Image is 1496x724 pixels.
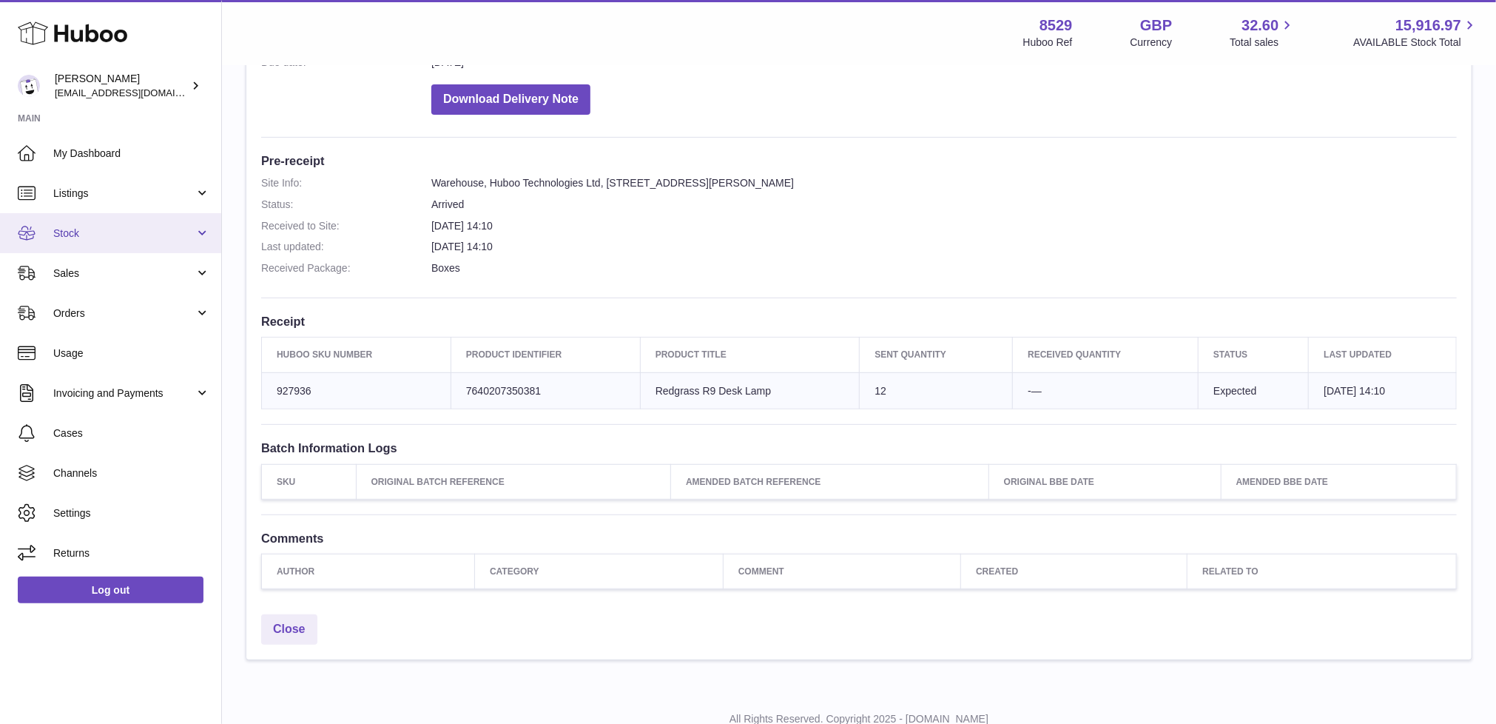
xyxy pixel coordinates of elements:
span: Channels [53,466,210,480]
th: Category [475,554,724,589]
span: Sales [53,267,195,281]
th: Created [961,554,1187,589]
th: Original Batch Reference [356,464,670,499]
dt: Received to Site: [261,219,431,233]
td: Expected [1199,372,1309,409]
h3: Pre-receipt [261,152,1457,169]
th: Product title [640,338,860,372]
th: Amended BBE Date [1221,464,1456,499]
td: 12 [860,372,1013,409]
th: Received Quantity [1013,338,1199,372]
img: admin@redgrass.ch [18,75,40,97]
td: [DATE] 14:10 [1309,372,1457,409]
th: Author [262,554,475,589]
dd: Arrived [431,198,1457,212]
span: 15,916.97 [1395,16,1461,36]
button: Download Delivery Note [431,84,590,115]
a: 32.60 Total sales [1230,16,1295,50]
h3: Receipt [261,313,1457,329]
span: 32.60 [1241,16,1278,36]
span: Listings [53,187,195,201]
span: Total sales [1230,36,1295,50]
td: -— [1013,372,1199,409]
span: My Dashboard [53,147,210,161]
span: AVAILABLE Stock Total [1353,36,1478,50]
th: Last updated [1309,338,1457,372]
td: 7640207350381 [451,372,640,409]
th: Product Identifier [451,338,640,372]
dd: Boxes [431,261,1457,275]
a: Close [261,614,317,645]
td: 927936 [262,372,451,409]
dd: [DATE] 14:10 [431,240,1457,254]
dd: Warehouse, Huboo Technologies Ltd, [STREET_ADDRESS][PERSON_NAME] [431,176,1457,190]
span: Returns [53,546,210,560]
span: Invoicing and Payments [53,386,195,400]
dd: [DATE] 14:10 [431,219,1457,233]
span: Settings [53,506,210,520]
dt: Last updated: [261,240,431,254]
th: Amended Batch Reference [671,464,989,499]
dt: Received Package: [261,261,431,275]
span: Orders [53,306,195,321]
strong: 8529 [1040,16,1073,36]
div: [PERSON_NAME] [55,72,188,100]
th: Comment [723,554,960,589]
h3: Comments [261,530,1457,546]
a: 15,916.97 AVAILABLE Stock Total [1353,16,1478,50]
div: Currency [1131,36,1173,50]
th: Huboo SKU Number [262,338,451,372]
a: Log out [18,577,203,603]
div: Huboo Ref [1023,36,1073,50]
th: SKU [262,464,357,499]
strong: GBP [1140,16,1172,36]
th: Original BBE Date [988,464,1221,499]
h3: Batch Information Logs [261,440,1457,456]
span: [EMAIL_ADDRESS][DOMAIN_NAME] [55,87,218,98]
th: Sent Quantity [860,338,1013,372]
dt: Status: [261,198,431,212]
span: Usage [53,346,210,361]
th: Status [1199,338,1309,372]
span: Stock [53,227,195,241]
span: Cases [53,426,210,440]
th: Related to [1187,554,1457,589]
dt: Site Info: [261,176,431,190]
td: Redgrass R9 Desk Lamp [640,372,860,409]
